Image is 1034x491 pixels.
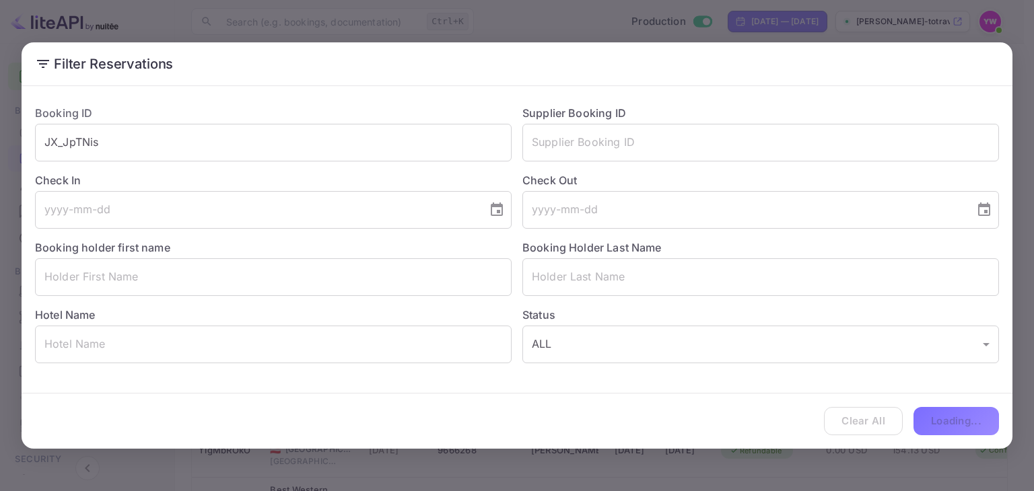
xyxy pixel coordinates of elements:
div: ALL [522,326,999,363]
h2: Filter Reservations [22,42,1012,85]
button: Choose date [971,196,998,223]
label: Status [522,307,999,323]
label: Hotel Name [35,308,96,322]
input: yyyy-mm-dd [522,191,965,229]
input: Holder First Name [35,258,512,296]
input: yyyy-mm-dd [35,191,478,229]
input: Booking ID [35,124,512,161]
label: Booking Holder Last Name [522,241,662,254]
input: Supplier Booking ID [522,124,999,161]
label: Check In [35,172,512,188]
label: Booking ID [35,106,93,120]
input: Holder Last Name [522,258,999,296]
label: Booking holder first name [35,241,170,254]
label: Check Out [522,172,999,188]
button: Choose date [483,196,510,223]
label: Supplier Booking ID [522,106,626,120]
input: Hotel Name [35,326,512,363]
